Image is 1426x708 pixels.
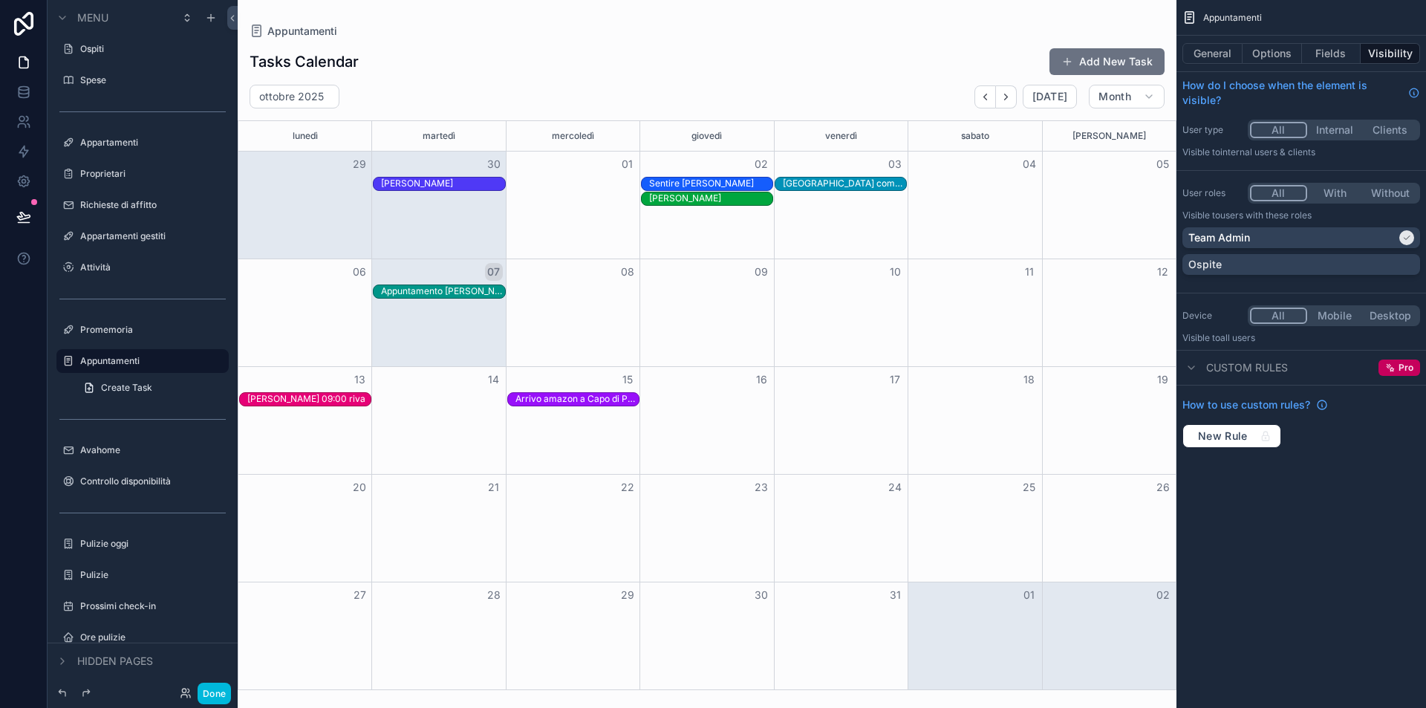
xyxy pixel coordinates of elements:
[1220,332,1255,343] span: all users
[485,371,503,389] button: 14
[886,586,904,604] button: 31
[80,355,220,367] label: Appuntamenti
[381,285,504,297] div: Appuntamento [PERSON_NAME] 09/09.20
[238,120,1176,690] div: Month View
[1188,257,1222,272] p: Ospite
[80,199,220,211] label: Richieste di affitto
[649,192,721,204] div: [PERSON_NAME]
[1182,78,1420,108] a: How do I choose when the element is visible?
[80,324,220,336] a: Promemoria
[77,10,108,25] span: Menu
[1220,210,1312,221] span: Users with these roles
[351,155,368,173] button: 29
[1307,122,1363,138] button: Internal
[649,178,754,189] div: Sentire [PERSON_NAME]
[1362,185,1418,201] button: Without
[80,569,220,581] label: Pulizie
[80,137,220,149] label: Appartamenti
[247,393,365,405] div: [PERSON_NAME] 09:00 riva
[381,177,453,190] div: Luca Pegurri Mattina
[1250,185,1307,201] button: All
[77,654,153,669] span: Hidden pages
[101,382,152,394] span: Create Task
[485,155,503,173] button: 30
[80,475,220,487] label: Controllo disponibilità
[886,263,904,281] button: 10
[80,43,220,55] label: Ospiti
[80,168,220,180] label: Proprietari
[886,371,904,389] button: 17
[1188,230,1250,245] p: Team Admin
[619,263,637,281] button: 08
[80,230,220,242] label: Appartamenti gestiti
[619,155,637,173] button: 01
[649,192,721,205] div: Mr keting
[619,586,637,604] button: 29
[1206,360,1288,375] span: Custom rules
[886,478,904,496] button: 24
[1020,155,1038,173] button: 04
[1182,332,1420,344] p: Visible to
[485,478,503,496] button: 21
[1182,124,1242,136] label: User type
[1182,397,1328,412] a: How to use custom rules?
[515,392,639,406] div: Arrivo amazon a Capo di Ponte con Lavatrice
[1154,155,1172,173] button: 05
[381,285,504,298] div: Appuntamento Giancarla Cortinovis 09/09.20
[1182,210,1420,221] p: Visible to
[1020,371,1038,389] button: 18
[1399,362,1413,374] span: Pro
[1182,187,1242,199] label: User roles
[1307,185,1363,201] button: With
[351,586,368,604] button: 27
[1302,43,1361,64] button: Fields
[74,376,229,400] a: Create Task
[1243,43,1302,64] button: Options
[1182,310,1242,322] label: Device
[752,371,770,389] button: 16
[752,263,770,281] button: 09
[783,178,906,189] div: [GEOGRAPHIC_DATA] comune di [GEOGRAPHIC_DATA] e di [GEOGRAPHIC_DATA]
[1307,308,1363,324] button: Mobile
[80,631,220,643] label: Ore pulizie
[1220,146,1315,157] span: Internal users & clients
[381,178,453,189] div: [PERSON_NAME]
[1154,586,1172,604] button: 02
[752,586,770,604] button: 30
[1154,371,1172,389] button: 19
[1182,78,1402,108] span: How do I choose when the element is visible?
[1182,397,1310,412] span: How to use custom rules?
[1154,478,1172,496] button: 26
[80,262,220,273] label: Attività
[1250,122,1307,138] button: All
[247,392,365,406] div: Fabio sangalli 09:00 riva
[80,600,220,612] label: Prossimi check-in
[1154,263,1172,281] button: 12
[1203,12,1262,24] span: Appuntamenti
[752,478,770,496] button: 23
[1192,429,1254,443] span: New Rule
[752,155,770,173] button: 02
[198,683,231,704] button: Done
[619,478,637,496] button: 22
[649,177,754,190] div: Sentire Pietro Ghiroldi
[80,74,220,86] label: Spese
[783,177,906,190] div: Chiamare comune di capo di Ponte e di Lovere
[1182,424,1281,448] button: New Rule
[1182,43,1243,64] button: General
[1362,308,1418,324] button: Desktop
[1182,146,1420,158] p: Visible to
[80,538,220,550] label: Pulizie oggi
[1020,263,1038,281] button: 11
